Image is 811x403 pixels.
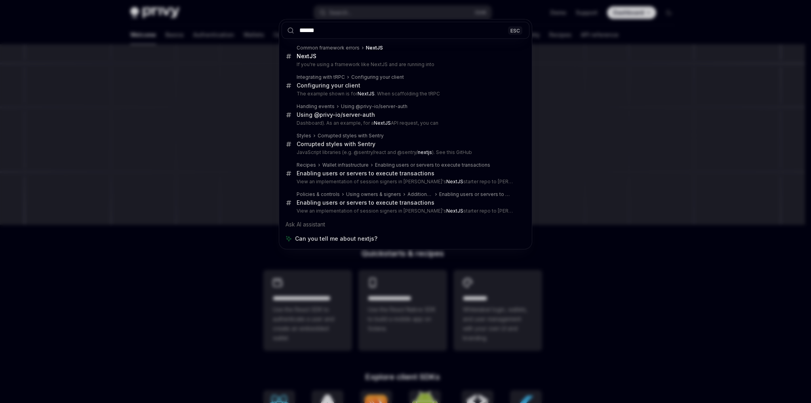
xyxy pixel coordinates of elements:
b: NextJS [366,45,383,51]
p: The example shown is for . When scaffolding the tRPC [297,91,513,97]
div: Recipes [297,162,316,168]
p: JavaScript libraries (e.g. @sentry/react and @sentry/ ). See this GitHub [297,149,513,156]
div: Styles [297,133,311,139]
div: Ask AI assistant [282,217,529,232]
div: Wallet infrastructure [322,162,369,168]
div: Additional signers [407,191,433,198]
div: Using @privy-io/server-auth [297,111,375,118]
div: Common framework errors [297,45,360,51]
div: Enabling users or servers to execute transactions [375,162,490,168]
div: Using owners & signers [346,191,401,198]
div: Configuring your client [351,74,404,80]
div: Handling events [297,103,335,110]
div: Enabling users or servers to execute transactions [297,199,434,206]
p: View an implementation of session signers in [PERSON_NAME]'s starter repo to [PERSON_NAME] [297,179,513,185]
div: Enabling users or servers to execute transactions [297,170,434,177]
div: ESC [508,26,522,34]
div: Using @privy-io/server-auth [341,103,407,110]
p: If you're using a framework like NextJS and are running into [297,61,513,68]
div: Enabling users or servers to execute transactions [439,191,513,198]
b: NextJS [297,53,316,59]
p: Dashboard). As an example, for a API request, you can [297,120,513,126]
b: NextJS [358,91,375,97]
b: NextJS [446,179,463,184]
div: Corrupted styles with Sentry [297,141,375,148]
span: Can you tell me about nextjs? [295,235,377,243]
div: Configuring your client [297,82,360,89]
div: Integrating with tRPC [297,74,345,80]
b: NextJS [446,208,463,214]
b: NextJS [374,120,391,126]
b: nextjs [418,149,432,155]
p: View an implementation of session signers in [PERSON_NAME]'s starter repo to [PERSON_NAME] [297,208,513,214]
div: Policies & controls [297,191,340,198]
div: Corrupted styles with Sentry [318,133,384,139]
